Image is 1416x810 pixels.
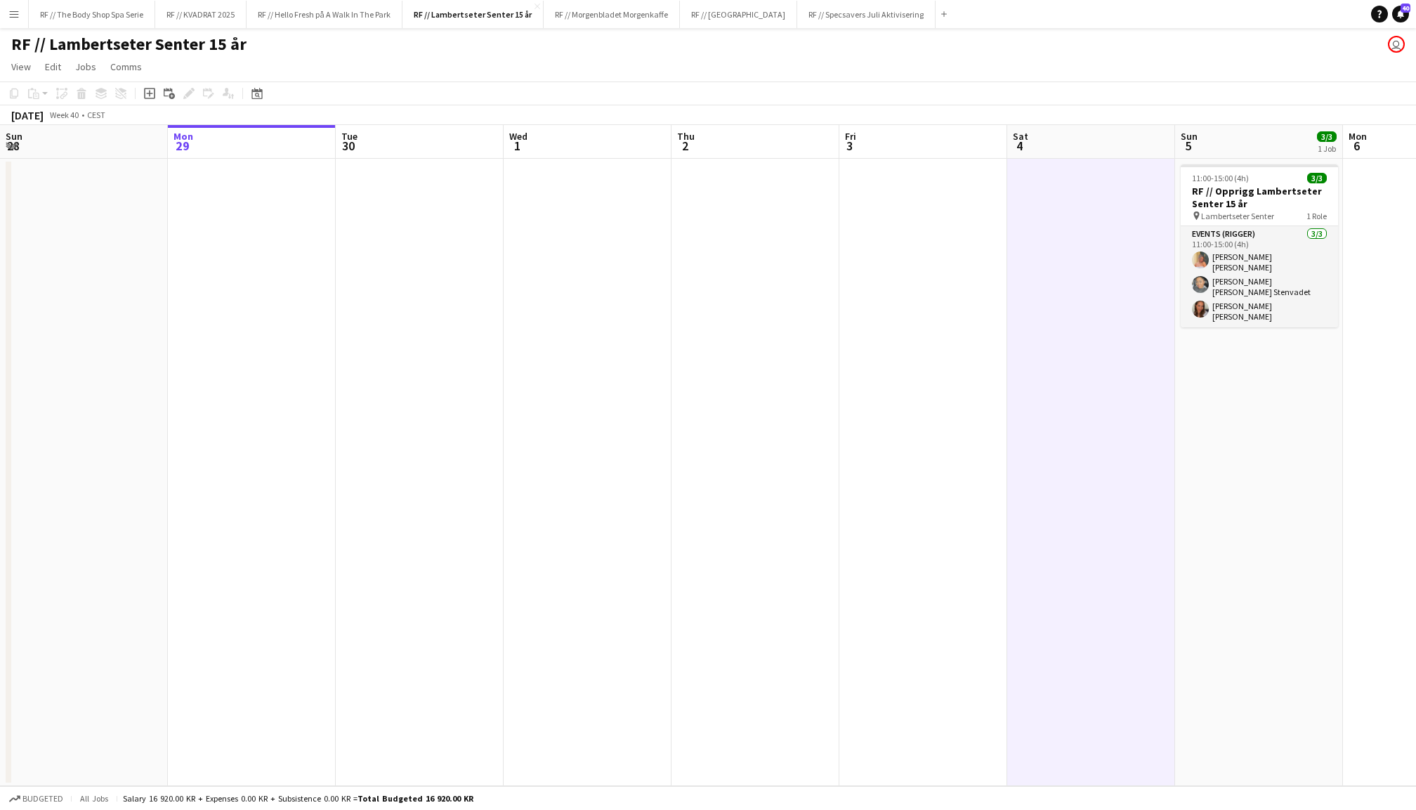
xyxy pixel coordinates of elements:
a: Comms [105,58,147,76]
span: 5 [1179,138,1198,154]
span: Week 40 [46,110,81,120]
span: 6 [1346,138,1367,154]
span: Fri [845,130,856,143]
h3: RF // Opprigg Lambertseter Senter 15 år [1181,185,1338,210]
a: Jobs [70,58,102,76]
div: CEST [87,110,105,120]
span: Sat [1013,130,1028,143]
button: RF // Hello Fresh på A Walk In The Park [247,1,402,28]
button: RF // KVADRAT 2025 [155,1,247,28]
span: Total Budgeted 16 920.00 KR [358,793,473,804]
span: 2 [675,138,695,154]
span: Sun [1181,130,1198,143]
app-job-card: 11:00-15:00 (4h)3/3RF // Opprigg Lambertseter Senter 15 år Lambertseter Senter1 RoleEvents (Rigge... [1181,164,1338,327]
div: 1 Job [1318,143,1336,154]
span: Lambertseter Senter [1201,211,1274,221]
app-card-role: Events (Rigger)3/311:00-15:00 (4h)[PERSON_NAME] [PERSON_NAME][PERSON_NAME] [PERSON_NAME] Stenvade... [1181,226,1338,327]
span: All jobs [77,793,111,804]
span: Thu [677,130,695,143]
span: View [11,60,31,73]
span: Sun [6,130,22,143]
span: 40 [1401,4,1410,13]
h1: RF // Lambertseter Senter 15 år [11,34,247,55]
span: 3/3 [1307,173,1327,183]
span: 11:00-15:00 (4h) [1192,173,1249,183]
span: Edit [45,60,61,73]
span: 3/3 [1317,131,1337,142]
span: 1 [507,138,527,154]
a: Edit [39,58,67,76]
span: Jobs [75,60,96,73]
button: Budgeted [7,791,65,806]
span: 30 [339,138,358,154]
div: Salary 16 920.00 KR + Expenses 0.00 KR + Subsistence 0.00 KR = [123,793,473,804]
span: Tue [341,130,358,143]
button: RF // Specsavers Juli Aktivisering [797,1,936,28]
span: Budgeted [22,794,63,804]
a: View [6,58,37,76]
button: RF // Lambertseter Senter 15 år [402,1,544,28]
span: 29 [171,138,193,154]
button: RF // The Body Shop Spa Serie [29,1,155,28]
app-user-avatar: Marit Holvik [1388,36,1405,53]
span: Comms [110,60,142,73]
span: Mon [173,130,193,143]
span: Wed [509,130,527,143]
button: RF // [GEOGRAPHIC_DATA] [680,1,797,28]
span: 28 [4,138,22,154]
div: [DATE] [11,108,44,122]
span: 4 [1011,138,1028,154]
span: 3 [843,138,856,154]
span: Mon [1349,130,1367,143]
span: 1 Role [1306,211,1327,221]
a: 40 [1392,6,1409,22]
button: RF // Morgenbladet Morgenkaffe [544,1,680,28]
